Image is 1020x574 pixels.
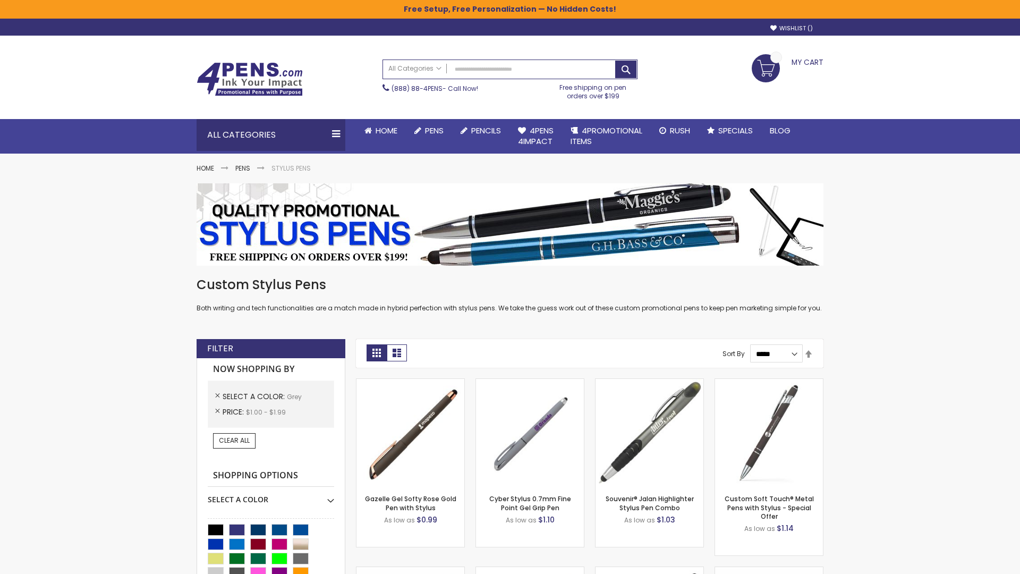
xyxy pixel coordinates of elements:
[770,24,813,32] a: Wishlist
[670,125,690,136] span: Rush
[509,119,562,154] a: 4Pens4impact
[287,392,302,401] span: Grey
[657,514,675,525] span: $1.03
[365,494,456,512] a: Gazelle Gel Softy Rose Gold Pen with Stylus
[538,514,555,525] span: $1.10
[518,125,554,147] span: 4Pens 4impact
[197,183,823,266] img: Stylus Pens
[197,276,823,293] h1: Custom Stylus Pens
[356,379,464,487] img: Gazelle Gel Softy Rose Gold Pen with Stylus-Grey
[271,164,311,173] strong: Stylus Pens
[223,391,287,402] span: Select A Color
[722,349,745,358] label: Sort By
[208,465,334,487] strong: Shopping Options
[715,379,823,487] img: Custom Soft Touch® Metal Pens with Stylus-Grey
[376,125,397,136] span: Home
[197,164,214,173] a: Home
[356,378,464,387] a: Gazelle Gel Softy Rose Gold Pen with Stylus-Grey
[651,119,699,142] a: Rush
[471,125,501,136] span: Pencils
[208,487,334,505] div: Select A Color
[770,125,790,136] span: Blog
[606,494,694,512] a: Souvenir® Jalan Highlighter Stylus Pen Combo
[208,358,334,381] strong: Now Shopping by
[596,379,703,487] img: Souvenir® Jalan Highlighter Stylus Pen Combo-Grey
[197,62,303,96] img: 4Pens Custom Pens and Promotional Products
[235,164,250,173] a: Pens
[356,119,406,142] a: Home
[207,343,233,354] strong: Filter
[246,408,286,417] span: $1.00 - $1.99
[197,119,345,151] div: All Categories
[213,433,256,448] a: Clear All
[223,407,246,417] span: Price
[718,125,753,136] span: Specials
[506,516,537,525] span: As low as
[416,514,437,525] span: $0.99
[392,84,478,93] span: - Call Now!
[715,378,823,387] a: Custom Soft Touch® Metal Pens with Stylus-Grey
[777,523,794,534] span: $1.14
[744,524,775,533] span: As low as
[197,276,823,313] div: Both writing and tech functionalities are a match made in hybrid perfection with stylus pens. We ...
[219,436,250,445] span: Clear All
[489,494,571,512] a: Cyber Stylus 0.7mm Fine Point Gel Grip Pen
[406,119,452,142] a: Pens
[699,119,761,142] a: Specials
[425,125,444,136] span: Pens
[571,125,642,147] span: 4PROMOTIONAL ITEMS
[367,344,387,361] strong: Grid
[383,60,447,78] a: All Categories
[725,494,814,520] a: Custom Soft Touch® Metal Pens with Stylus - Special Offer
[388,64,441,73] span: All Categories
[596,378,703,387] a: Souvenir® Jalan Highlighter Stylus Pen Combo-Grey
[562,119,651,154] a: 4PROMOTIONALITEMS
[549,79,638,100] div: Free shipping on pen orders over $199
[384,516,415,525] span: As low as
[392,84,443,93] a: (888) 88-4PENS
[476,378,584,387] a: Cyber Stylus 0.7mm Fine Point Gel Grip Pen-Grey
[624,516,655,525] span: As low as
[761,119,799,142] a: Blog
[476,379,584,487] img: Cyber Stylus 0.7mm Fine Point Gel Grip Pen-Grey
[452,119,509,142] a: Pencils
